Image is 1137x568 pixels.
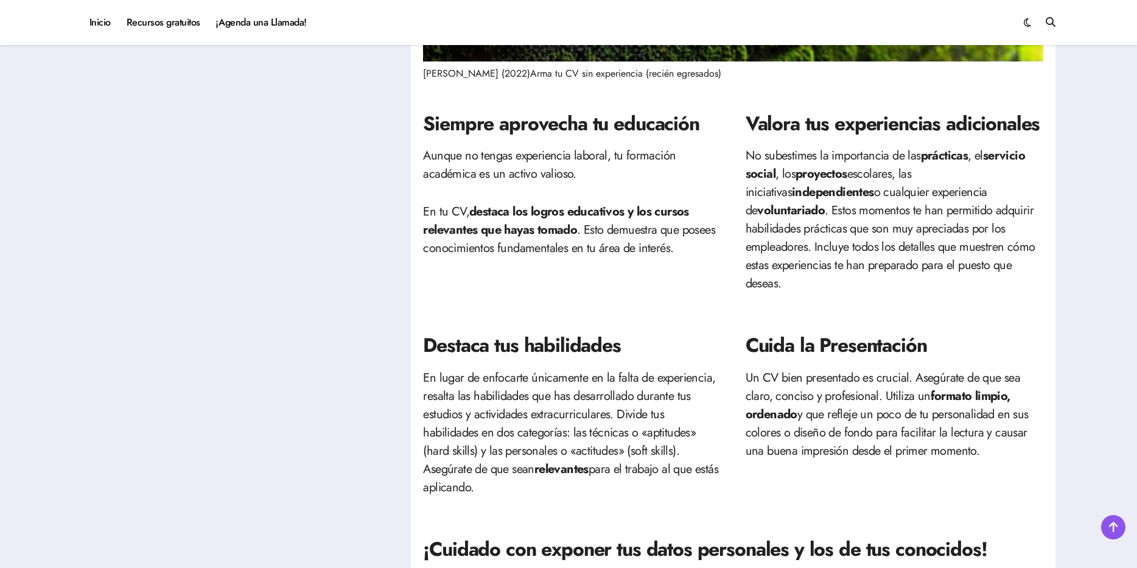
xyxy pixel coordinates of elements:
[746,369,1043,460] p: Un CV bien presentado es crucial. Asegúrate de que sea claro, conciso y profesional. Utiliza un y...
[423,110,721,138] h2: Siempre aprovecha tu educación
[423,536,1043,563] h2: ¡Cuidado con exponer tus datos personales y los de tus conocidos!
[423,203,688,239] strong: destaca los logros educativos y los cursos relevantes que hayas tomado
[423,369,721,497] p: En lugar de enfocarte únicamente en la falta de experiencia, resalta las habilidades que has desa...
[757,202,825,219] strong: voluntariado
[746,387,1010,423] strong: formato limpio, ordenado
[119,6,208,39] a: Recursos gratuitos
[208,6,315,39] a: ¡Agenda una Llamada!
[423,147,721,183] p: Aunque no tengas experiencia laboral, tu formación académica es un activo valioso.
[423,203,721,258] p: En tu CV, . Esto demuestra que posees conocimientos fundamentales en tu área de interés.
[792,183,874,201] strong: independientes
[921,147,968,164] strong: prácticas
[796,165,847,183] strong: proyectos
[746,147,1043,293] p: No subestimes la importancia de las , el , los escolares, las iniciativas o cualquier experiencia...
[746,110,1043,138] h2: Valora tus experiencias adicionales
[82,6,119,39] a: Inicio
[423,66,1043,81] figcaption: [PERSON_NAME] (2022)Arma tu CV sin experiencia (recién egresados)
[746,147,1025,183] strong: servicio social
[423,331,621,359] strong: Destaca tus habilidades
[534,460,589,478] strong: relevantes
[746,331,927,359] strong: Cuida la Presentación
